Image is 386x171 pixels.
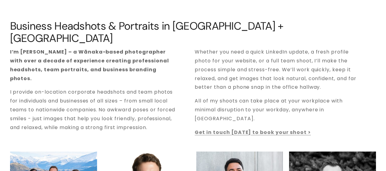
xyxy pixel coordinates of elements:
p: I provide on-location corporate headshots and team photos for individuals and businesses of all s... [10,88,176,132]
p: All of my shoots can take place at your workplace with minimal disruption to your workday, anywhe... [195,97,361,123]
h2: Business Headshots & Portraits in [GEOGRAPHIC_DATA] + [GEOGRAPHIC_DATA] [10,20,376,44]
p: Whether you need a quick LinkedIn update, a fresh profile photo for your website, or a full team ... [195,48,361,92]
strong: I’m [PERSON_NAME] – a Wānaka-based photographer with over a decade of experience creating profess... [10,48,170,82]
a: Get in touch [DATE] to book your shoot > [195,129,311,136]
